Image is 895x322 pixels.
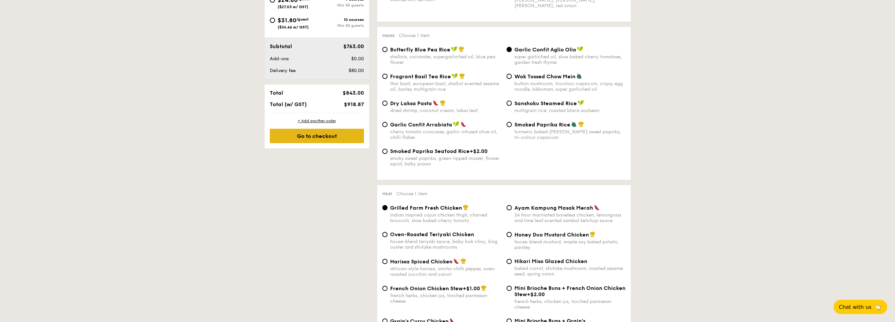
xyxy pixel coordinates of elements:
[390,266,501,277] div: african-style harissa, ancho chilli pepper, oven-roasted zucchini and carrot
[514,129,626,140] div: turmeric baked [PERSON_NAME] sweet paprika, tri-colour capsicum
[514,285,626,297] span: Mini Brioche Buns + French Onion Chicken Stew
[317,17,364,22] div: 10 courses
[453,121,459,127] img: icon-vegan.f8ff3823.svg
[382,192,392,196] span: Meat
[452,73,458,79] img: icon-vegan.f8ff3823.svg
[270,129,364,143] div: Go to checkout
[390,81,501,92] div: thai basil, european basil, shallot scented sesame oil, barley multigrain rice
[344,101,364,107] span: $918.87
[390,239,501,250] div: house-blend teriyaki sauce, baby bok choy, king oyster and shiitake mushrooms
[390,205,462,211] span: Grilled Farm Fresh Chicken
[382,259,387,264] input: Harissa Spiced Chickenafrican-style harissa, ancho chilli pepper, oven-roasted zucchini and carrot
[278,5,308,9] span: ($27.03 w/ GST)
[317,23,364,28] div: Min 30 guests
[382,205,387,210] input: Grilled Farm Fresh ChickenIndian inspired cajun chicken thigh, charred broccoli, slow baked cherr...
[382,286,387,291] input: French Onion Chicken Stew+$1.00french herbs, chicken jus, torched parmesan cheese
[874,303,882,311] span: 🦙
[382,149,387,154] input: Smoked Paprika Seafood Rice+$2.00smoky sweet paprika, green-lipped mussel, flower squid, baby prawn
[470,148,488,154] span: +$2.00
[507,259,512,264] input: Hikari Miso Glazed Chickenbaked carrot, shiitake mushroom, roasted sesame seed, spring onion
[390,156,501,167] div: smoky sweet paprika, green-lipped mussel, flower squid, baby prawn
[270,56,289,62] span: Add-ons
[594,204,600,210] img: icon-spicy.37a8142b.svg
[514,122,570,128] span: Smoked Paprika Rice
[514,73,576,80] span: Wok Tossed Chow Mein
[451,46,457,52] img: icon-vegan.f8ff3823.svg
[571,121,577,127] img: icon-vegetarian.fe4039eb.svg
[514,47,576,53] span: Garlic Confit Aglio Olio
[348,68,364,73] span: $80.00
[463,204,469,210] img: icon-chef-hat.a58ddaea.svg
[342,90,364,96] span: $843.00
[390,54,501,65] div: shallots, coriander, supergarlicfied oil, blue pea flower
[514,100,577,106] span: Sanshoku Steamed Rice
[577,46,583,52] img: icon-vegan.f8ff3823.svg
[514,205,593,211] span: Ayam Kampung Masak Merah
[514,299,626,310] div: french herbs, chicken jus, torched parmesan cheese
[440,100,446,106] img: icon-chef-hat.a58ddaea.svg
[390,108,501,113] div: dried shrimp, coconut cream, laksa leaf
[514,81,626,92] div: button mushroom, tricolour capsicum, cripsy egg noodle, kikkoman, super garlicfied oil
[390,231,474,237] span: Oven-Roasted Teriyaki Chicken
[390,129,501,140] div: cherry tomato concasse, garlic-infused olive oil, chilli flakes
[507,205,512,210] input: Ayam Kampung Masak Merah24 hour marinated boneless chicken, lemongrass and lime leaf scented samb...
[590,231,595,237] img: icon-chef-hat.a58ddaea.svg
[390,258,453,265] span: Harissa Spiced Chicken
[481,285,487,291] img: icon-chef-hat.a58ddaea.svg
[390,285,463,292] span: French Onion Chicken Stew
[278,17,296,24] span: $31.80
[382,232,387,237] input: Oven-Roasted Teriyaki Chickenhouse-blend teriyaki sauce, baby bok choy, king oyster and shiitake ...
[270,101,307,107] span: Total (w/ GST)
[433,100,439,106] img: icon-spicy.37a8142b.svg
[507,286,512,291] input: Mini Brioche Buns + French Onion Chicken Stew+$2.00french herbs, chicken jus, torched parmesan ch...
[507,74,512,79] input: Wok Tossed Chow Meinbutton mushroom, tricolour capsicum, cripsy egg noodle, kikkoman, super garli...
[839,304,871,310] span: Chat with us
[514,232,589,238] span: Honey Duo Mustard Chicken
[351,56,364,62] span: $0.00
[270,118,364,123] div: + Add another order
[459,73,465,79] img: icon-chef-hat.a58ddaea.svg
[390,293,501,304] div: french herbs, chicken jus, torched parmesan cheese
[514,212,626,223] div: 24 hour marinated boneless chicken, lemongrass and lime leaf scented sambal ketchup sauce
[463,285,480,292] span: +$1.00
[507,101,512,106] input: Sanshoku Steamed Ricemultigrain rice, roasted black soybean
[278,25,309,29] span: ($34.66 w/ GST)
[834,300,887,314] button: Chat with us🦙
[382,47,387,52] input: Butterfly Blue Pea Riceshallots, coriander, supergarlicfied oil, blue pea flower
[514,108,626,113] div: multigrain rice, roasted black soybean
[270,68,296,73] span: Delivery fee
[396,191,427,197] span: Choose 1 item
[270,90,283,96] span: Total
[458,46,464,52] img: icon-chef-hat.a58ddaea.svg
[507,232,512,237] input: Honey Duo Mustard Chickenhouse-blend mustard, maple soy baked potato, parsley
[390,122,452,128] span: Garlic Confit Arrabiata
[460,258,466,264] img: icon-chef-hat.a58ddaea.svg
[399,33,430,38] span: Choose 1 item
[576,73,582,79] img: icon-vegetarian.fe4039eb.svg
[296,17,309,22] span: /guest
[270,18,275,23] input: $31.80/guest($34.66 w/ GST)10 coursesMin 30 guests
[390,100,432,106] span: Dry Laksa Pasta
[507,47,512,52] input: Garlic Confit Aglio Oliosuper garlicfied oil, slow baked cherry tomatoes, garden fresh thyme
[390,148,470,154] span: Smoked Paprika Seafood Rice
[270,43,292,49] span: Subtotal
[514,54,626,65] div: super garlicfied oil, slow baked cherry tomatoes, garden fresh thyme
[382,33,395,38] span: Mains
[514,266,626,277] div: baked carrot, shiitake mushroom, roasted sesame seed, spring onion
[460,121,466,127] img: icon-spicy.37a8142b.svg
[382,122,387,127] input: Garlic Confit Arrabiatacherry tomato concasse, garlic-infused olive oil, chilli flakes
[382,74,387,79] input: Fragrant Basil Tea Ricethai basil, european basil, shallot scented sesame oil, barley multigrain ...
[382,101,387,106] input: Dry Laksa Pastadried shrimp, coconut cream, laksa leaf
[514,239,626,250] div: house-blend mustard, maple soy baked potato, parsley
[317,3,364,8] div: Min 30 guests
[578,121,584,127] img: icon-chef-hat.a58ddaea.svg
[507,122,512,127] input: Smoked Paprika Riceturmeric baked [PERSON_NAME] sweet paprika, tri-colour capsicum
[577,100,584,106] img: icon-vegan.f8ff3823.svg
[514,258,587,264] span: Hikari Miso Glazed Chicken
[390,47,450,53] span: Butterfly Blue Pea Rice
[343,43,364,49] span: $763.00
[527,291,545,297] span: +$2.00
[390,212,501,223] div: Indian inspired cajun chicken thigh, charred broccoli, slow baked cherry tomato
[390,73,451,80] span: Fragrant Basil Tea Rice
[453,258,459,264] img: icon-spicy.37a8142b.svg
